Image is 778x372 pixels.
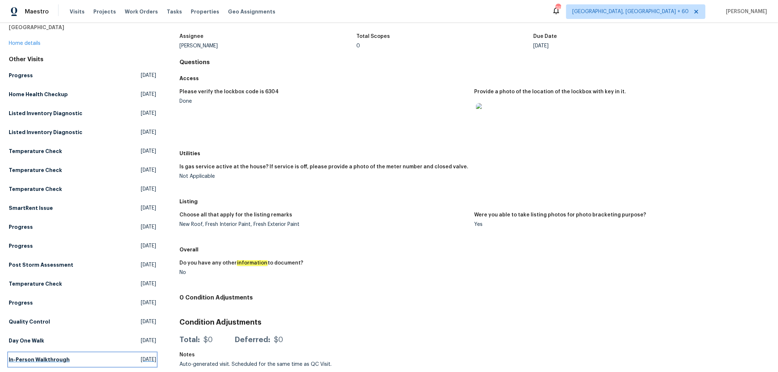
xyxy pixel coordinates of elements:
[70,8,85,15] span: Visits
[9,242,33,250] h5: Progress
[141,110,156,117] span: [DATE]
[9,72,33,79] h5: Progress
[179,362,356,367] div: Auto-generated visit. Scheduled for the same time as QC Visit.
[141,91,156,98] span: [DATE]
[9,299,33,306] h5: Progress
[475,212,646,218] h5: Were you able to take listing photos for photo bracketing purpose?
[141,280,156,287] span: [DATE]
[179,164,468,169] h5: Is gas service active at the house? If service is off, please provide a photo of the meter number...
[9,204,53,212] h5: SmartRent Issue
[179,150,769,157] h5: Utilities
[9,41,40,46] a: Home details
[141,242,156,250] span: [DATE]
[9,356,70,363] h5: In-Person Walkthrough
[179,59,769,66] h4: Questions
[9,258,156,271] a: Post Storm Assessment[DATE]
[9,223,33,231] h5: Progress
[9,164,156,177] a: Temperature Check[DATE]
[179,352,195,357] h5: Notes
[533,34,557,39] h5: Due Date
[191,8,219,15] span: Properties
[179,43,356,48] div: [PERSON_NAME]
[141,148,156,155] span: [DATE]
[9,167,62,174] h5: Temperature Check
[9,69,156,82] a: Progress[DATE]
[572,8,689,15] span: [GEOGRAPHIC_DATA], [GEOGRAPHIC_DATA] + 60
[9,126,156,139] a: Listed Inventory Diagnostic[DATE]
[228,8,275,15] span: Geo Assignments
[179,319,769,326] h3: Condition Adjustments
[9,107,156,120] a: Listed Inventory Diagnostic[DATE]
[141,167,156,174] span: [DATE]
[9,148,62,155] h5: Temperature Check
[125,8,158,15] span: Work Orders
[9,318,50,325] h5: Quality Control
[141,72,156,79] span: [DATE]
[9,337,44,344] h5: Day One Walk
[9,296,156,309] a: Progress[DATE]
[723,8,767,15] span: [PERSON_NAME]
[179,222,468,227] div: New Roof, Fresh Interior Paint, Fresh Exterior Paint
[9,201,156,215] a: SmartRent Issue[DATE]
[179,270,468,275] div: No
[179,294,769,301] h4: 0 Condition Adjustments
[556,4,561,12] div: 745
[9,88,156,101] a: Home Health Checkup[DATE]
[9,91,68,98] h5: Home Health Checkup
[179,212,292,218] h5: Choose all that apply for the listing remarks
[9,185,62,193] h5: Temperature Check
[9,183,156,196] a: Temperature Check[DATE]
[141,318,156,325] span: [DATE]
[179,89,279,94] h5: Please verify the lockbox code is 6304
[179,198,769,205] h5: Listing
[179,174,468,179] div: Not Applicable
[141,223,156,231] span: [DATE]
[9,353,156,366] a: In-Person Walkthrough[DATE]
[167,9,182,14] span: Tasks
[179,75,769,82] h5: Access
[179,261,303,266] h5: Do you have any other to document?
[9,280,62,287] h5: Temperature Check
[9,220,156,234] a: Progress[DATE]
[274,336,283,344] div: $0
[93,8,116,15] span: Projects
[179,99,468,104] div: Done
[9,129,82,136] h5: Listed Inventory Diagnostic
[179,336,200,344] div: Total:
[9,110,82,117] h5: Listed Inventory Diagnostic
[475,222,763,227] div: Yes
[9,24,156,31] h5: [GEOGRAPHIC_DATA]
[9,277,156,290] a: Temperature Check[DATE]
[141,337,156,344] span: [DATE]
[356,43,533,48] div: 0
[9,315,156,328] a: Quality Control[DATE]
[9,56,156,63] div: Other Visits
[237,260,268,266] em: information
[9,334,156,347] a: Day One Walk[DATE]
[141,261,156,269] span: [DATE]
[9,261,73,269] h5: Post Storm Assessment
[179,246,769,253] h5: Overall
[9,145,156,158] a: Temperature Check[DATE]
[179,34,204,39] h5: Assignee
[141,356,156,363] span: [DATE]
[141,299,156,306] span: [DATE]
[9,239,156,252] a: Progress[DATE]
[25,8,49,15] span: Maestro
[204,336,213,344] div: $0
[141,129,156,136] span: [DATE]
[533,43,710,48] div: [DATE]
[475,89,626,94] h5: Provide a photo of the location of the lockbox with key in it.
[141,204,156,212] span: [DATE]
[141,185,156,193] span: [DATE]
[235,336,270,344] div: Deferred:
[356,34,390,39] h5: Total Scopes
